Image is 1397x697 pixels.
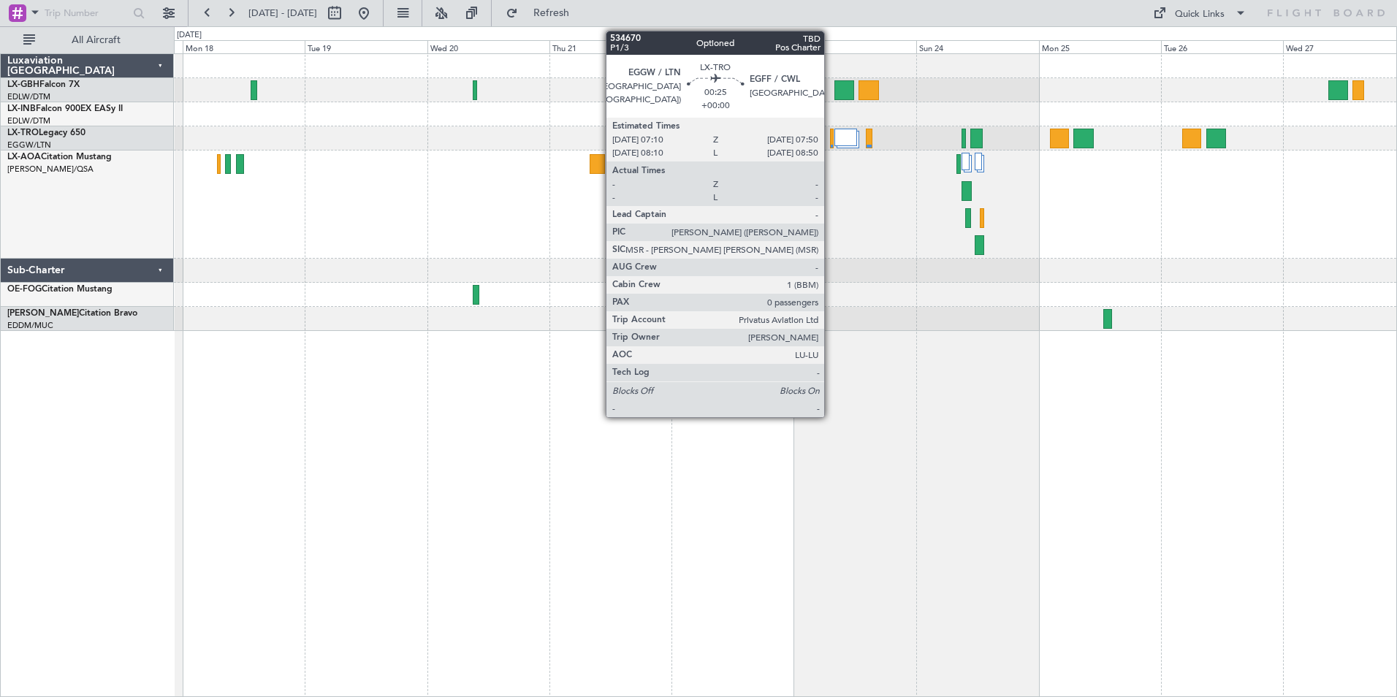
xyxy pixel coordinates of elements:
[7,285,113,294] a: OE-FOGCitation Mustang
[549,40,671,53] div: Thu 21
[7,153,41,161] span: LX-AOA
[7,309,79,318] span: [PERSON_NAME]
[38,35,154,45] span: All Aircraft
[427,40,549,53] div: Wed 20
[499,1,587,25] button: Refresh
[45,2,129,24] input: Trip Number
[248,7,317,20] span: [DATE] - [DATE]
[7,164,94,175] a: [PERSON_NAME]/QSA
[7,129,85,137] a: LX-TROLegacy 650
[7,80,80,89] a: LX-GBHFalcon 7X
[7,104,36,113] span: LX-INB
[7,285,42,294] span: OE-FOG
[7,140,51,151] a: EGGW/LTN
[7,80,39,89] span: LX-GBH
[7,309,137,318] a: [PERSON_NAME]Citation Bravo
[521,8,582,18] span: Refresh
[177,29,202,42] div: [DATE]
[7,320,53,331] a: EDDM/MUC
[305,40,427,53] div: Tue 19
[7,129,39,137] span: LX-TRO
[7,104,123,113] a: LX-INBFalcon 900EX EASy II
[916,40,1038,53] div: Sun 24
[1039,40,1161,53] div: Mon 25
[16,28,159,52] button: All Aircraft
[671,40,793,53] div: Fri 22
[183,40,305,53] div: Mon 18
[1175,7,1225,22] div: Quick Links
[7,115,50,126] a: EDLW/DTM
[7,91,50,102] a: EDLW/DTM
[7,153,112,161] a: LX-AOACitation Mustang
[1161,40,1283,53] div: Tue 26
[794,40,916,53] div: Sat 23
[1146,1,1254,25] button: Quick Links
